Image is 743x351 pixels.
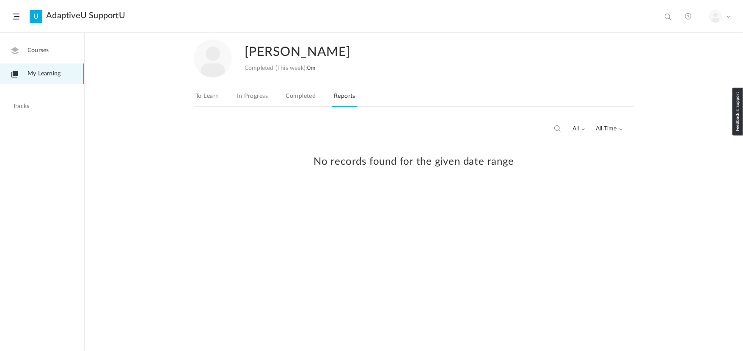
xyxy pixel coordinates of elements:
span: My Learning [28,69,61,78]
h4: Tracks [13,103,69,110]
span: Courses [28,46,49,55]
img: user-image.png [710,11,721,22]
h2: No records found for the given date range [93,156,735,168]
h2: [PERSON_NAME] [245,39,597,65]
span: all [572,125,585,133]
span: 0m [307,65,316,71]
a: AdaptiveU SupportU [46,11,125,21]
a: Reports [332,91,357,107]
a: Completed [284,91,317,107]
a: In Progress [235,91,270,107]
div: Completed (This week): [245,65,316,72]
img: loop_feedback_btn.png [732,88,743,135]
img: user-image.png [194,39,232,77]
a: To Learn [194,91,221,107]
span: All Time [596,125,623,133]
a: U [30,10,42,23]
